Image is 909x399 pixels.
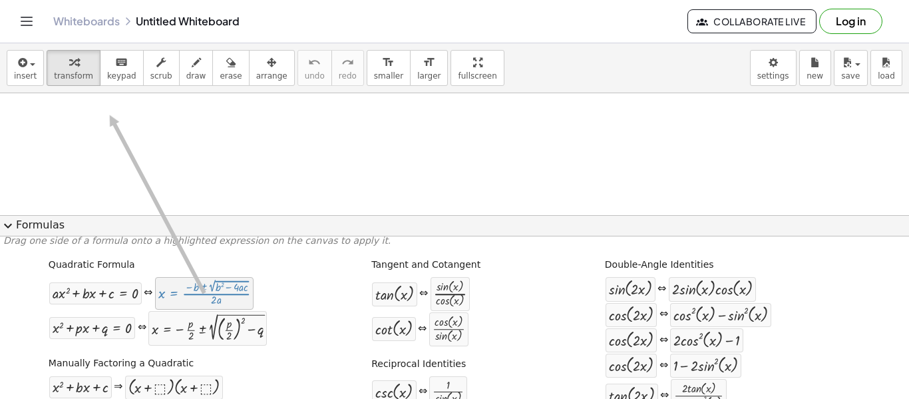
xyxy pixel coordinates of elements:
button: Log in [819,9,882,34]
span: smaller [374,71,403,81]
a: Whiteboards [53,15,120,28]
span: redo [339,71,357,81]
span: settings [757,71,789,81]
i: keyboard [115,55,128,71]
div: ⇔ [659,307,668,322]
button: load [870,50,902,86]
span: draw [186,71,206,81]
span: erase [220,71,242,81]
span: save [841,71,860,81]
i: undo [308,55,321,71]
label: Quadratic Formula [49,258,135,272]
p: Drag one side of a formula onto a highlighted expression on the canvas to apply it. [3,234,906,248]
span: transform [54,71,93,81]
button: erase [212,50,249,86]
label: Reciprocal Identities [371,358,466,371]
span: undo [305,71,325,81]
span: keypad [107,71,136,81]
button: Toggle navigation [16,11,37,32]
button: undoundo [297,50,332,86]
button: Collaborate Live [687,9,817,33]
div: ⇔ [659,333,668,348]
button: redoredo [331,50,364,86]
i: redo [341,55,354,71]
div: ⇔ [657,282,666,297]
button: transform [47,50,100,86]
button: keyboardkeypad [100,50,144,86]
button: scrub [143,50,180,86]
div: ⇔ [144,286,152,301]
span: arrange [256,71,287,81]
button: format_sizelarger [410,50,448,86]
button: save [834,50,868,86]
span: scrub [150,71,172,81]
i: format_size [382,55,395,71]
button: draw [179,50,214,86]
span: larger [417,71,441,81]
label: Manually Factoring a Quadratic [49,357,194,370]
div: ⇔ [659,358,668,374]
span: insert [14,71,37,81]
button: fullscreen [451,50,504,86]
div: ⇔ [138,320,146,336]
span: new [807,71,823,81]
div: ⇔ [418,322,427,337]
i: format_size [423,55,435,71]
div: ⇒ [114,380,122,395]
label: Double-Angle Identities [605,258,714,272]
span: Collaborate Live [699,15,805,27]
button: settings [750,50,797,86]
button: insert [7,50,44,86]
button: arrange [249,50,295,86]
button: new [799,50,831,86]
div: ⇔ [419,286,428,302]
button: format_sizesmaller [367,50,411,86]
span: fullscreen [458,71,496,81]
span: load [878,71,895,81]
label: Tangent and Cotangent [371,258,480,272]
